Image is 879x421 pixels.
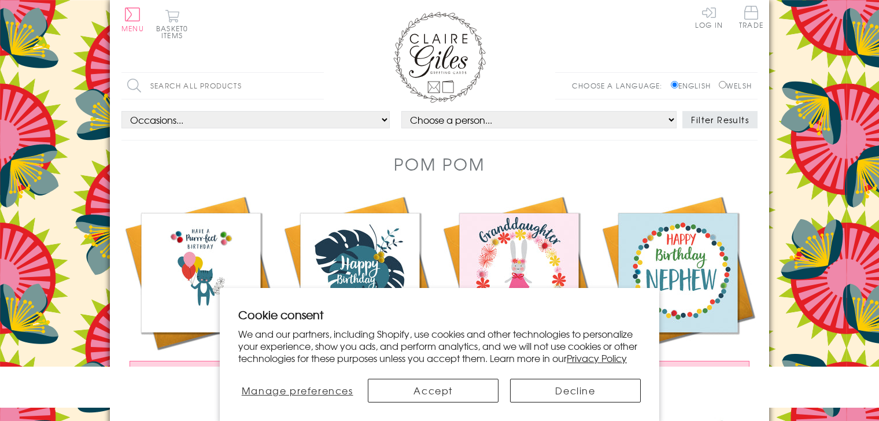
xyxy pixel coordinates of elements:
[280,193,440,352] img: Everyday Card, Trapical Leaves, Happy Birthday , Embellished with pompoms
[156,9,188,39] button: Basket0 items
[739,6,763,28] span: Trade
[440,193,599,394] a: Birthday Card, Flowers, Granddaughter, Happy Birthday, Embellished with pompoms £3.75 Add to Basket
[599,193,758,352] img: Birthday Card, Dotty Circle, Happy Birthday, Nephew, Embellished with pompoms
[121,8,144,32] button: Menu
[121,23,144,34] span: Menu
[510,379,641,402] button: Decline
[572,80,669,91] p: Choose a language:
[238,328,641,364] p: We and our partners, including Shopify, use cookies and other technologies to personalize your ex...
[440,193,599,352] img: Birthday Card, Flowers, Granddaughter, Happy Birthday, Embellished with pompoms
[242,383,353,397] span: Manage preferences
[599,193,758,394] a: Birthday Card, Dotty Circle, Happy Birthday, Nephew, Embellished with pompoms £3.75 Add to Basket
[130,361,273,382] button: £3.75 Add to Basket
[161,23,188,40] span: 0 items
[682,111,758,128] button: Filter Results
[368,379,498,402] button: Accept
[393,12,486,103] img: Claire Giles Greetings Cards
[121,193,280,394] a: Everyday Card, Cat with Balloons, Purrr-fect Birthday, Embellished with pompoms £3.75 Add to Basket
[280,193,440,394] a: Everyday Card, Trapical Leaves, Happy Birthday , Embellished with pompoms £3.75 Add to Basket
[312,73,324,99] input: Search
[238,379,356,402] button: Manage preferences
[671,80,717,91] label: English
[121,73,324,99] input: Search all products
[121,193,280,352] img: Everyday Card, Cat with Balloons, Purrr-fect Birthday, Embellished with pompoms
[238,306,641,323] h2: Cookie consent
[394,152,485,176] h1: Pom Pom
[567,351,627,365] a: Privacy Policy
[607,361,750,382] button: £3.75 Add to Basket
[695,6,723,28] a: Log In
[719,81,726,88] input: Welsh
[671,81,678,88] input: English
[739,6,763,31] a: Trade
[719,80,752,91] label: Welsh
